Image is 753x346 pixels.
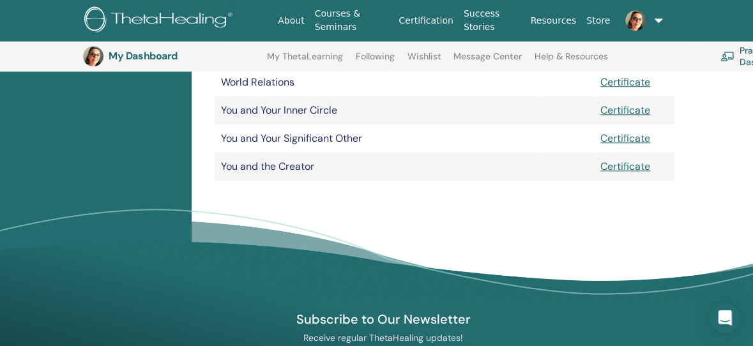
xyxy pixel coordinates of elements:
img: default.jpg [83,46,103,66]
a: Certificate [600,160,650,173]
img: chalkboard-teacher.svg [720,51,734,61]
a: Wishlist [407,51,441,71]
div: Open Intercom Messenger [710,303,740,333]
a: Certificate [600,132,650,145]
a: Message Center [453,51,522,71]
a: Help & Resources [535,51,608,71]
img: default.jpg [625,10,646,31]
a: Store [581,9,615,33]
a: Courses & Seminars [310,2,394,39]
h4: Subscribe to Our Newsletter [236,311,531,327]
td: You and Your Inner Circle [215,96,536,124]
a: Following [356,51,395,71]
a: About [273,9,309,33]
a: Certificate [600,103,650,117]
td: You and the Creator [215,153,536,181]
h3: My Dashboard [109,50,236,62]
a: My ThetaLearning [267,51,343,71]
a: Certificate [600,75,650,89]
img: logo.png [84,6,237,35]
a: Certification [393,9,458,33]
a: Success Stories [459,2,526,39]
td: World Relations [215,68,536,96]
p: Receive regular ThetaHealing updates! [236,332,531,343]
a: Resources [526,9,582,33]
td: You and Your Significant Other [215,124,536,153]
